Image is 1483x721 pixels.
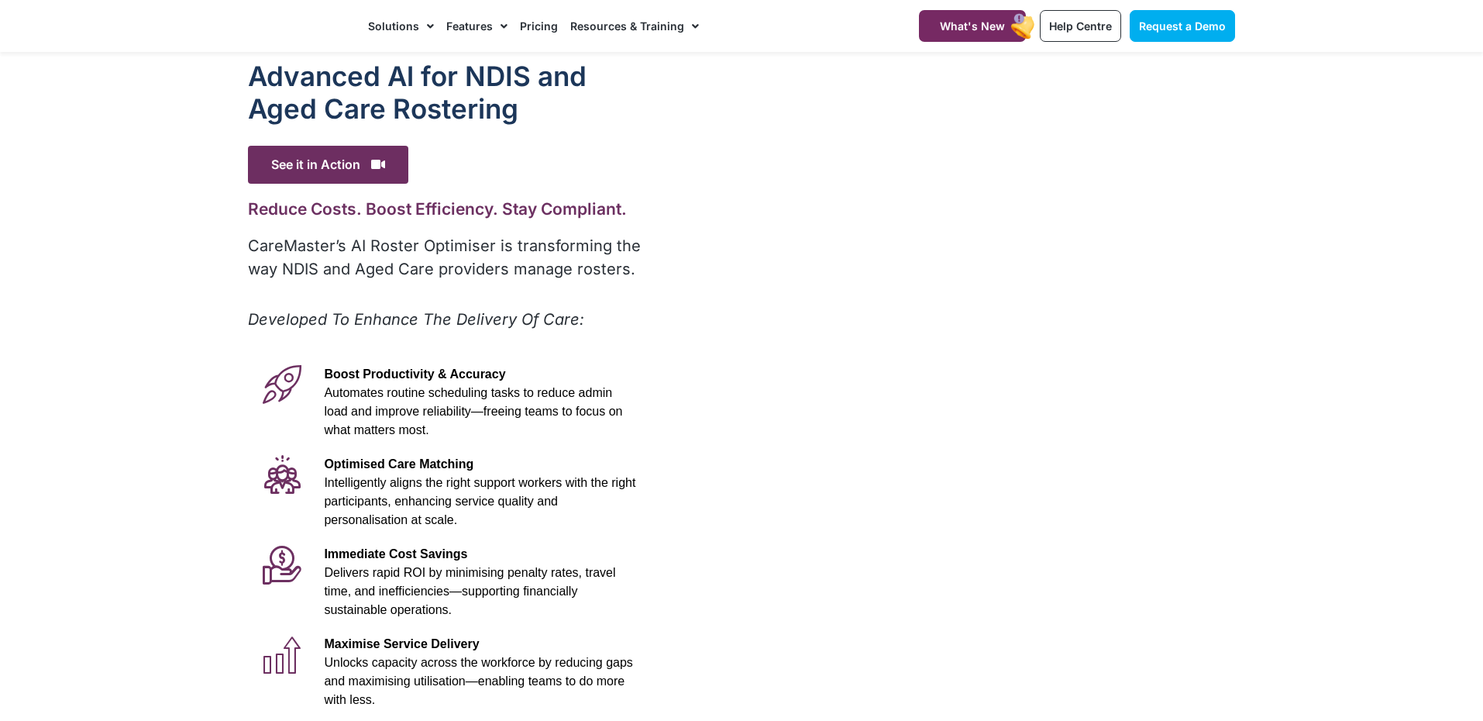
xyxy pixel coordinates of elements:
[1139,19,1226,33] span: Request a Demo
[248,310,584,329] em: Developed To Enhance The Delivery Of Care:
[324,547,467,561] span: Immediate Cost Savings
[324,566,615,616] span: Delivers rapid ROI by minimising penalty rates, travel time, and inefficiencies—supporting financ...
[248,146,408,184] span: See it in Action
[324,656,632,706] span: Unlocks capacity across the workforce by reducing gaps and maximising utilisation—enabling teams ...
[324,476,635,526] span: Intelligently aligns the right support workers with the right participants, enhancing service qua...
[324,386,622,436] span: Automates routine scheduling tasks to reduce admin load and improve reliability—freeing teams to ...
[919,10,1026,42] a: What's New
[324,367,505,381] span: Boost Productivity & Accuracy
[1049,19,1112,33] span: Help Centre
[1130,10,1235,42] a: Request a Demo
[1040,10,1121,42] a: Help Centre
[248,15,353,38] img: CareMaster Logo
[248,234,644,281] p: CareMaster’s AI Roster Optimiser is transforming the way NDIS and Aged Care providers manage rost...
[940,19,1005,33] span: What's New
[248,60,644,125] h1: Advanced Al for NDIS and Aged Care Rostering
[248,199,644,219] h2: Reduce Costs. Boost Efficiency. Stay Compliant.
[324,637,479,650] span: Maximise Service Delivery
[324,457,473,471] span: Optimised Care Matching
